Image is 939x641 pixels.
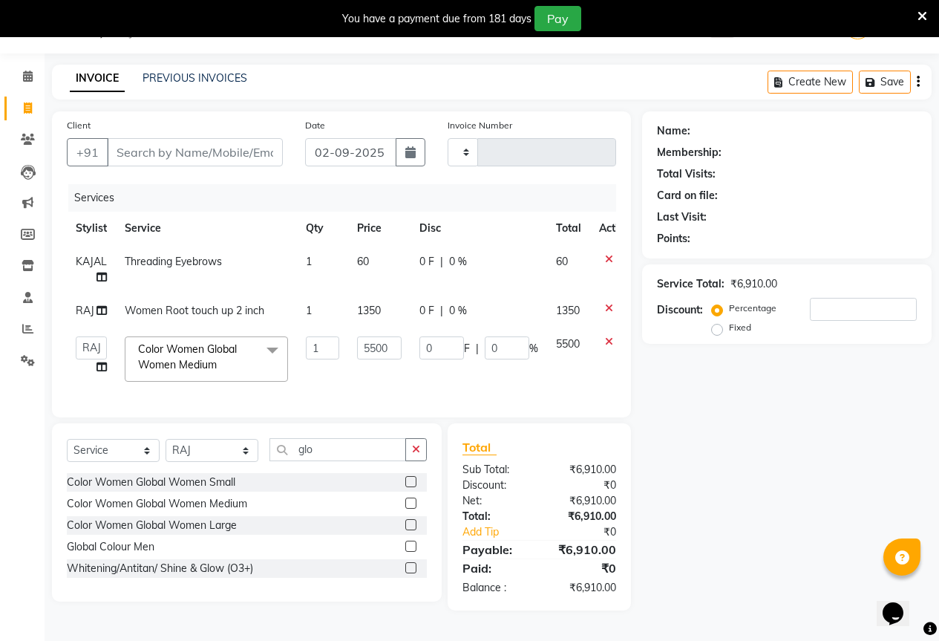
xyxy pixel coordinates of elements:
[451,493,540,509] div: Net:
[125,255,222,268] span: Threading Eyebrows
[534,6,581,31] button: Pay
[529,341,538,357] span: %
[729,302,776,315] label: Percentage
[440,254,443,270] span: |
[539,559,627,577] div: ₹0
[451,462,540,478] div: Sub Total:
[657,188,718,204] div: Card on file:
[67,518,237,533] div: Color Women Global Women Large
[357,304,381,317] span: 1350
[539,509,627,524] div: ₹6,910.00
[451,580,540,596] div: Balance :
[76,255,107,268] span: KAJAL
[440,303,443,319] span: |
[116,212,297,245] th: Service
[590,212,639,245] th: Action
[451,524,554,540] a: Add Tip
[554,524,627,540] div: ₹0
[67,539,154,555] div: Global Colour Men
[657,209,707,225] div: Last Visit:
[410,212,547,245] th: Disc
[451,509,540,524] div: Total:
[729,321,751,334] label: Fixed
[70,65,125,92] a: INVOICE
[556,337,580,351] span: 5500
[547,212,590,245] th: Total
[657,231,690,247] div: Points:
[768,71,853,94] button: Create New
[657,123,690,139] div: Name:
[76,304,94,317] span: RAJ
[476,341,479,357] span: |
[449,303,467,319] span: 0 %
[539,541,627,559] div: ₹6,910.00
[217,358,223,371] a: x
[67,496,247,512] div: Color Women Global Women Medium
[269,438,406,461] input: Search or Scan
[297,212,348,245] th: Qty
[539,462,627,478] div: ₹6,910.00
[877,582,924,626] iframe: chat widget
[556,304,580,317] span: 1350
[451,541,540,559] div: Payable:
[305,119,325,132] label: Date
[125,304,264,317] span: Women Root touch up 2 inch
[556,255,568,268] span: 60
[67,138,108,166] button: +91
[306,304,312,317] span: 1
[462,440,497,455] span: Total
[67,475,235,490] div: Color Women Global Women Small
[357,255,369,268] span: 60
[419,303,434,319] span: 0 F
[464,341,470,357] span: F
[539,478,627,493] div: ₹0
[67,561,253,576] div: Whitening/Antitan/ Shine & Glow (O3+)
[730,276,777,292] div: ₹6,910.00
[138,342,237,371] span: Color Women Global Women Medium
[348,212,410,245] th: Price
[539,580,627,596] div: ₹6,910.00
[107,138,283,166] input: Search by Name/Mobile/Email/Code
[657,276,724,292] div: Service Total:
[449,254,467,270] span: 0 %
[306,255,312,268] span: 1
[67,119,91,132] label: Client
[657,145,722,160] div: Membership:
[657,302,703,318] div: Discount:
[68,184,627,212] div: Services
[451,559,540,577] div: Paid:
[419,254,434,270] span: 0 F
[451,478,540,493] div: Discount:
[342,11,531,27] div: You have a payment due from 181 days
[539,493,627,509] div: ₹6,910.00
[448,119,512,132] label: Invoice Number
[657,166,716,182] div: Total Visits:
[859,71,911,94] button: Save
[67,212,116,245] th: Stylist
[143,71,247,85] a: PREVIOUS INVOICES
